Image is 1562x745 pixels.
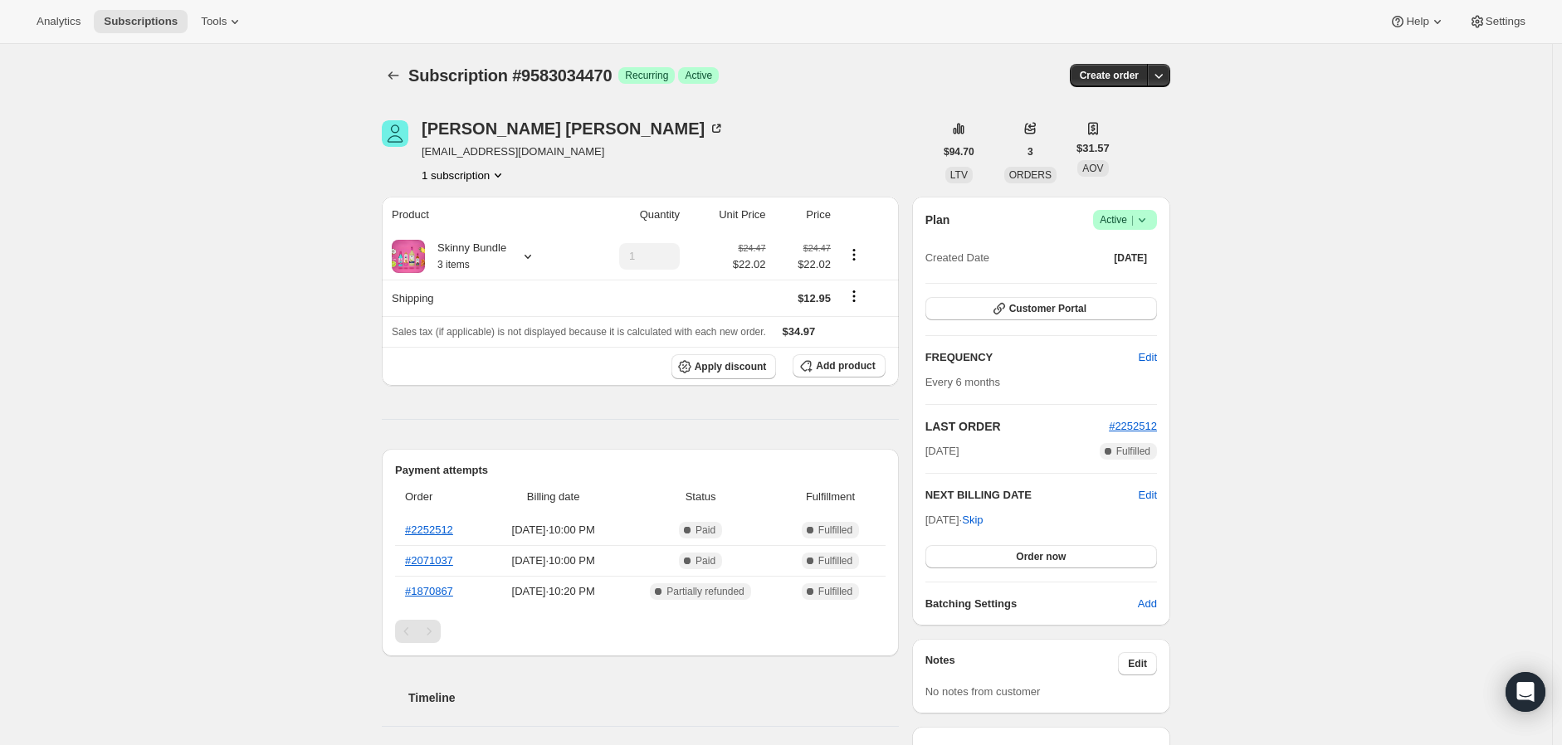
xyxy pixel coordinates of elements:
button: Add product [793,354,885,377]
span: [DATE] · 10:00 PM [491,553,616,569]
span: Fulfilled [1116,445,1150,458]
span: Recurring [625,69,668,82]
button: Product actions [422,167,506,183]
span: 3 [1028,145,1033,158]
span: AOV [1082,163,1103,174]
span: Order now [1016,550,1066,563]
a: #2071037 [405,554,453,567]
button: Edit [1118,652,1157,675]
span: Customer Portal [1009,302,1086,315]
div: [PERSON_NAME] [PERSON_NAME] [422,120,725,137]
button: Create order [1070,64,1149,87]
span: Help [1406,15,1428,28]
button: Add [1128,591,1167,617]
button: Order now [925,545,1157,568]
button: Subscriptions [94,10,188,33]
span: [EMAIL_ADDRESS][DOMAIN_NAME] [422,144,725,160]
div: Open Intercom Messenger [1506,672,1545,712]
span: Apply discount [695,360,767,373]
button: Apply discount [671,354,777,379]
span: ORDERS [1009,169,1052,181]
span: No notes from customer [925,685,1041,698]
span: LTV [950,169,968,181]
button: 3 [1018,140,1043,163]
h2: Plan [925,212,950,228]
span: [DATE] [1114,251,1147,265]
button: Customer Portal [925,297,1157,320]
span: Add [1138,596,1157,612]
span: Created Date [925,250,989,266]
span: $34.97 [783,325,816,338]
div: Skinny Bundle [425,240,506,273]
button: #2252512 [1109,418,1157,435]
button: Analytics [27,10,90,33]
button: Tools [191,10,253,33]
small: $24.47 [738,243,765,253]
th: Order [395,479,486,515]
span: Add product [816,359,875,372]
span: Megan Batey [382,120,408,147]
h2: Timeline [408,689,899,706]
span: Fulfillment [785,489,875,505]
span: Every 6 months [925,376,1000,388]
span: Edit [1139,349,1157,366]
a: #2252512 [405,523,453,536]
span: Paid [696,523,715,537]
span: $31.57 [1076,140,1110,157]
img: product img [392,240,425,273]
button: Edit [1139,487,1157,504]
h6: Batching Settings [925,596,1138,612]
span: Active [1100,212,1150,228]
span: Partially refunded [666,585,744,598]
span: Fulfilled [818,585,852,598]
span: $22.02 [733,256,766,273]
h3: Notes [925,652,1119,675]
h2: NEXT BILLING DATE [925,487,1139,504]
small: $24.47 [803,243,831,253]
h2: Payment attempts [395,462,886,479]
th: Shipping [382,280,578,316]
button: Shipping actions [841,287,867,305]
span: Settings [1486,15,1525,28]
a: #1870867 [405,585,453,597]
button: Skip [952,507,993,533]
button: Subscriptions [382,64,405,87]
button: Settings [1459,10,1535,33]
span: [DATE] · 10:20 PM [491,583,616,600]
span: Skip [962,512,983,528]
span: Sales tax (if applicable) is not displayed because it is calculated with each new order. [392,326,766,338]
span: $22.02 [776,256,831,273]
span: Fulfilled [818,523,852,537]
span: Billing date [491,489,616,505]
span: Status [626,489,776,505]
span: [DATE] · 10:00 PM [491,522,616,538]
nav: Pagination [395,620,886,643]
th: Product [382,197,578,233]
span: $94.70 [944,145,974,158]
th: Price [771,197,836,233]
span: $12.95 [798,292,831,304]
button: Product actions [841,246,867,264]
span: Subscription #9583034470 [408,66,612,85]
span: Create order [1080,69,1139,82]
span: | [1131,213,1134,226]
th: Unit Price [685,197,770,233]
span: Tools [201,15,227,28]
button: Edit [1129,344,1167,371]
span: Subscriptions [104,15,178,28]
small: 3 items [437,259,470,270]
th: Quantity [578,197,685,233]
button: [DATE] [1104,246,1157,270]
h2: FREQUENCY [925,349,1139,366]
button: Help [1379,10,1455,33]
span: Analytics [37,15,81,28]
span: Fulfilled [818,554,852,567]
a: #2252512 [1109,420,1157,432]
span: [DATE] [925,443,959,460]
button: $94.70 [934,140,984,163]
span: [DATE] · [925,514,984,526]
span: Active [685,69,712,82]
h2: LAST ORDER [925,418,1109,435]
